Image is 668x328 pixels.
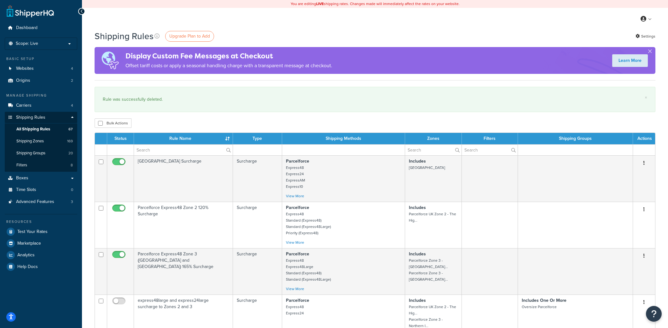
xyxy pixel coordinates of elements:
span: 3 [71,199,73,205]
a: Advanced Features 3 [5,196,77,208]
strong: Includes One Or More [522,297,566,304]
h4: Display Custom Fee Messages at Checkout [125,51,332,61]
span: Filters [16,163,27,168]
a: Time Slots 0 [5,184,77,196]
a: Help Docs [5,261,77,272]
li: All Shipping Rules [5,123,77,135]
a: View More [286,240,304,245]
a: Origins 2 [5,75,77,86]
div: Manage Shipping [5,93,77,98]
strong: Includes [409,251,426,257]
span: Test Your Rates [17,229,48,235]
h1: Shipping Rules [95,30,154,42]
span: Websites [16,66,34,71]
a: Boxes [5,172,77,184]
strong: Parcelforce [286,204,309,211]
button: Open Resource Center [646,306,662,322]
th: Filters [462,133,518,144]
strong: Includes [409,204,426,211]
input: Search [462,145,518,155]
td: Parcelforce Express48 Zone 2 120% Surcharge [134,202,233,248]
small: Express48 Express24 ExpressAM Express10 [286,165,305,189]
li: Websites [5,63,77,75]
span: Dashboard [16,25,38,31]
span: 20 [68,151,73,156]
small: Oversize Parcelforce [522,304,557,310]
strong: Includes [409,158,426,164]
a: ShipperHQ Home [7,5,54,17]
li: Origins [5,75,77,86]
td: Parcelforce Express48 Zone 3 ([GEOGRAPHIC_DATA] and [GEOGRAPHIC_DATA]) 165% Surcharge [134,248,233,295]
li: Filters [5,159,77,171]
span: Origins [16,78,30,83]
span: Carriers [16,103,32,108]
td: Surcharge [233,248,282,295]
span: 0 [71,187,73,193]
strong: Parcelforce [286,251,309,257]
a: Marketplace [5,238,77,249]
span: Shipping Rules [16,115,45,120]
span: 67 [68,127,73,132]
span: Time Slots [16,187,36,193]
td: [GEOGRAPHIC_DATA] Surcharge [134,155,233,202]
a: Filters 8 [5,159,77,171]
input: Search [134,145,233,155]
small: Parcelforce UK Zone 2 - The Hig... [409,211,456,223]
button: Bulk Actions [95,118,131,128]
a: Shipping Zones 169 [5,135,77,147]
th: Zones [405,133,462,144]
span: All Shipping Rules [16,127,50,132]
a: Test Your Rates [5,226,77,237]
small: [GEOGRAPHIC_DATA] [409,165,445,170]
li: Advanced Features [5,196,77,208]
span: Analytics [17,253,35,258]
span: Upgrade Plan to Add [169,33,210,39]
th: Type [233,133,282,144]
div: Basic Setup [5,56,77,62]
span: Shipping Groups [16,151,45,156]
a: All Shipping Rules 67 [5,123,77,135]
a: Websites 4 [5,63,77,75]
a: Settings [636,32,655,41]
a: View More [286,286,304,292]
th: Actions [633,133,655,144]
input: Search [405,145,461,155]
span: 2 [71,78,73,83]
div: Resources [5,219,77,224]
span: Boxes [16,176,28,181]
span: Shipping Zones [16,139,44,144]
p: Offset tariff costs or apply a seasonal handling charge with a transparent message at checkout. [125,61,332,70]
strong: Parcelforce [286,158,309,164]
th: Shipping Groups [518,133,633,144]
span: Marketplace [17,241,41,246]
a: Upgrade Plan to Add [165,31,214,42]
span: Help Docs [17,264,38,270]
span: 4 [71,103,73,108]
li: Shipping Groups [5,147,77,159]
td: Surcharge [233,155,282,202]
a: Shipping Groups 20 [5,147,77,159]
div: Rule was successfully deleted. [103,95,647,104]
a: Learn More [612,54,648,67]
small: Express48 Express24 [286,304,304,316]
span: Scope: Live [16,41,38,46]
img: duties-banner-06bc72dcb5fe05cb3f9472aba00be2ae8eb53ab6f0d8bb03d382ba314ac3c341.png [95,47,125,74]
a: View More [286,193,304,199]
td: Surcharge [233,202,282,248]
strong: Parcelforce [286,297,309,304]
th: Status [107,133,134,144]
th: Shipping Methods [282,133,405,144]
a: Dashboard [5,22,77,34]
small: Parcelforce Zone 3 - [GEOGRAPHIC_DATA]... Parcelforce Zone 3 - [GEOGRAPHIC_DATA]... [409,258,448,282]
strong: Includes [409,297,426,304]
span: Advanced Features [16,199,54,205]
li: Shipping Zones [5,135,77,147]
b: LIVE [316,1,324,7]
a: × [645,95,647,100]
li: Time Slots [5,184,77,196]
